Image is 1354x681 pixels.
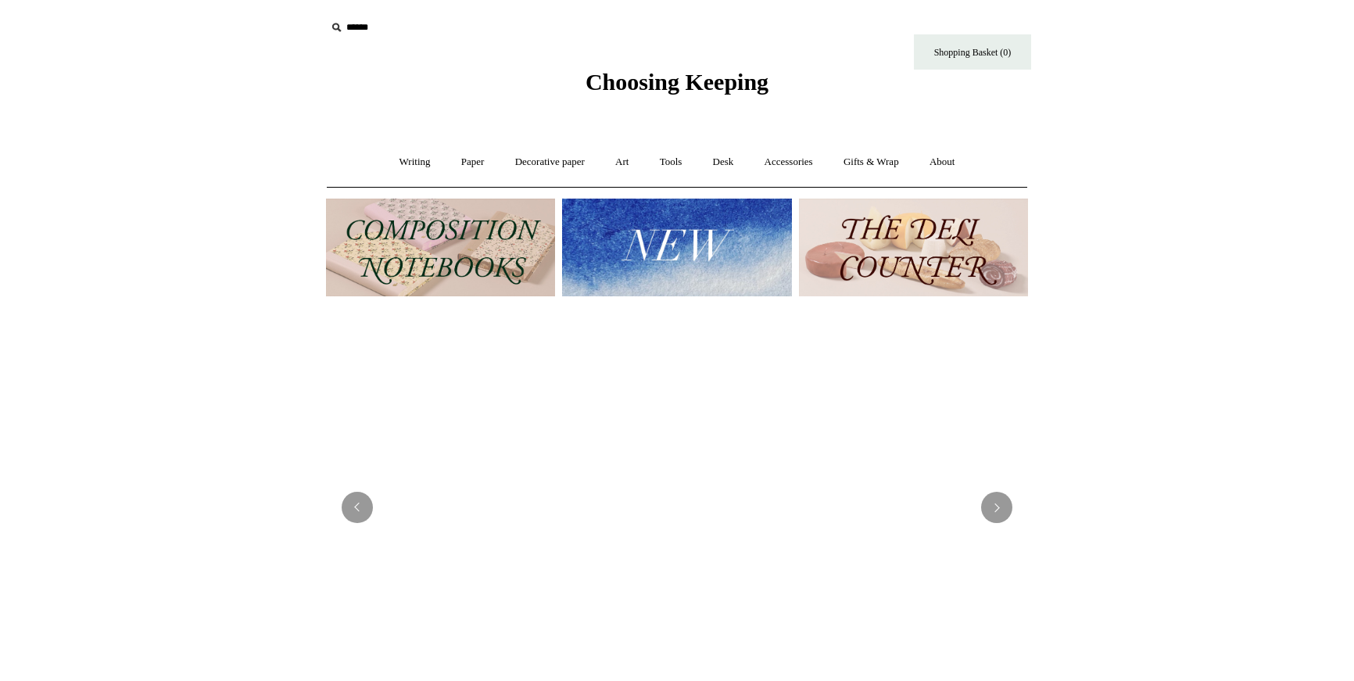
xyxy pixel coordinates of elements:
a: Art [601,142,643,183]
a: Gifts & Wrap [829,142,913,183]
a: Shopping Basket (0) [914,34,1031,70]
img: New.jpg__PID:f73bdf93-380a-4a35-bcfe-7823039498e1 [562,199,791,296]
a: Desk [699,142,748,183]
span: Choosing Keeping [586,69,768,95]
a: Choosing Keeping [586,81,768,92]
img: The Deli Counter [799,199,1028,296]
a: Tools [646,142,697,183]
a: Paper [447,142,499,183]
a: Accessories [750,142,827,183]
button: Next [981,492,1012,523]
a: Writing [385,142,445,183]
a: Decorative paper [501,142,599,183]
img: 202302 Composition ledgers.jpg__PID:69722ee6-fa44-49dd-a067-31375e5d54ec [326,199,555,296]
a: About [915,142,969,183]
button: Previous [342,492,373,523]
